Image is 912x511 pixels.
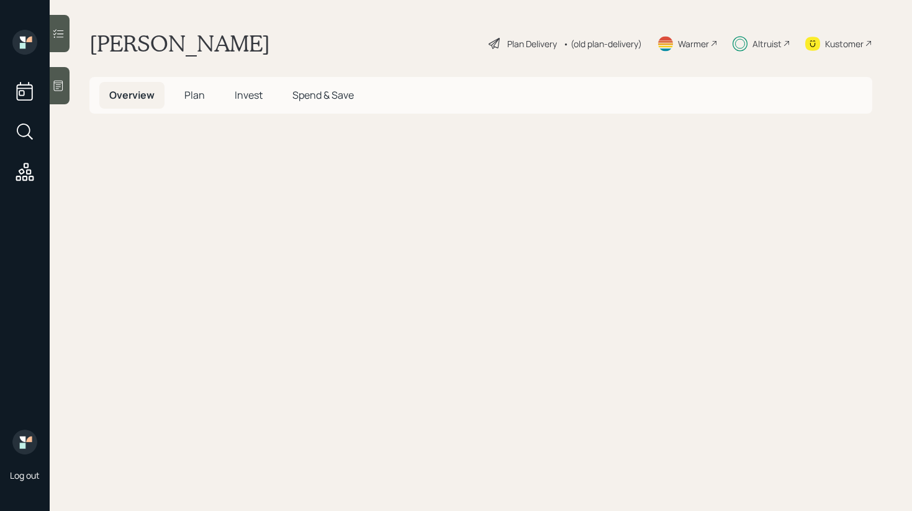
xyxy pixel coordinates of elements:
h1: [PERSON_NAME] [89,30,270,57]
div: • (old plan-delivery) [563,37,642,50]
div: Warmer [678,37,709,50]
span: Overview [109,88,155,102]
span: Spend & Save [292,88,354,102]
span: Invest [235,88,263,102]
div: Plan Delivery [507,37,557,50]
div: Log out [10,469,40,481]
img: retirable_logo.png [12,430,37,454]
div: Altruist [752,37,782,50]
div: Kustomer [825,37,864,50]
span: Plan [184,88,205,102]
